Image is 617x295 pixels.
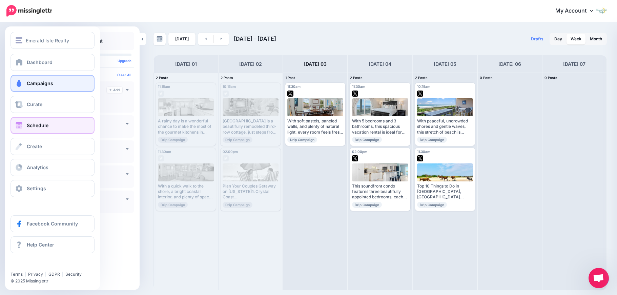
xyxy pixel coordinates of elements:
a: Week [567,34,585,44]
a: Terms [11,272,23,277]
a: Create [11,138,95,155]
img: twitter-grey-square.png [158,91,164,97]
span: 02:00pm [223,150,238,154]
img: twitter-square.png [352,91,358,97]
li: © 2025 Missinglettr [11,278,99,284]
a: My Account [549,3,607,19]
a: Add [107,87,122,93]
a: Curate [11,96,95,113]
div: Top 10 Things to Do in [GEOGRAPHIC_DATA], [GEOGRAPHIC_DATA] Read more 👉 [URL] #CrystalCoast #Hist... [417,183,473,200]
span: 2 Posts [156,76,168,80]
div: With 5 bedrooms and 3 bathrooms, this spacious vacation rental is ideal for families or friends s... [352,118,408,135]
h4: [DATE] 05 [434,60,456,68]
span: 11:30am [287,84,301,88]
span: 2 Posts [415,76,428,80]
span: Drip Campaign [417,137,447,143]
h4: [DATE] 07 [563,60,585,68]
img: menu.png [16,37,22,43]
img: twitter-square.png [417,155,423,161]
span: Help Center [27,242,54,248]
a: Upgrade [118,59,131,63]
span: 2 Posts [350,76,363,80]
span: 11:30am [417,150,430,154]
button: Emerald Isle Realty [11,32,95,49]
a: Clear All [117,73,131,77]
a: Security [65,272,82,277]
div: This soundfront condo features three beautifully appointed bedrooms, each designed to provide the... [352,183,408,200]
h4: [DATE] 03 [304,60,327,68]
span: 10:15am [417,84,430,88]
span: [DATE] - [DATE] [234,35,276,42]
span: | [45,272,46,277]
span: 11:15am [158,84,170,88]
a: [DATE] [168,33,196,45]
img: twitter-grey-square.png [223,91,229,97]
div: With a quick walk to the shore, a bright coastal interior, and plenty of space to spread out, thi... [158,183,214,200]
span: 0 Posts [544,76,557,80]
div: With peaceful, uncrowded shores and gentle waves, this stretch of beach is perfect for long days ... [417,118,473,135]
span: 1 Post [285,76,295,80]
span: Analytics [27,164,48,170]
span: | [62,272,63,277]
h4: [DATE] 06 [498,60,521,68]
span: Facebook Community [27,221,78,227]
span: Emerald Isle Realty [26,37,69,44]
h4: [DATE] 02 [239,60,262,68]
img: twitter-grey-square.png [158,155,164,161]
span: 2 Posts [221,76,233,80]
img: twitter-square.png [287,91,293,97]
a: GDPR [48,272,60,277]
span: Drafts [531,37,543,41]
a: Settings [11,180,95,197]
span: Schedule [27,122,48,128]
a: Day [550,34,566,44]
div: Plan Your Couples Getaway on [US_STATE]’s Crystal Coast Read more 👉 [URL] #BeautifulBeaches #Perf... [223,183,279,200]
span: Drip Campaign [417,202,447,208]
a: Analytics [11,159,95,176]
a: Drafts [527,33,548,45]
a: Schedule [11,117,95,134]
img: twitter-grey-square.png [223,155,229,161]
span: 02:00pm [352,150,367,154]
span: Drip Campaign [352,137,382,143]
span: Drip Campaign [223,137,252,143]
span: Settings [27,185,46,191]
img: twitter-square.png [352,155,358,161]
div: A rainy day is a wonderful chance to make the most of the gourmet kitchens in many of Emerald Isl... [158,118,214,135]
span: Campaigns [27,80,53,86]
img: Missinglettr [6,5,52,17]
img: calendar-grey-darker.png [157,36,163,42]
span: 0 Posts [480,76,493,80]
span: Drip Campaign [352,202,382,208]
img: twitter-square.png [417,91,423,97]
span: 10:15am [223,84,236,88]
span: 11:30am [352,84,365,88]
span: Drip Campaign [158,137,188,143]
a: Campaigns [11,75,95,92]
a: Dashboard [11,54,95,71]
div: With soft pastels, paneled walls, and plenty of natural light, every room feels fresh, calming, a... [287,118,343,135]
iframe: Twitter Follow Button [11,262,62,269]
h4: [DATE] 04 [369,60,391,68]
span: Drip Campaign [223,202,252,208]
div: [GEOGRAPHIC_DATA] is a beautifully remodeled third-row cottage, just steps from the beach, with e... [223,118,279,135]
span: Create [27,143,42,149]
span: Dashboard [27,59,53,65]
a: Privacy [28,272,43,277]
h4: [DATE] 01 [175,60,197,68]
span: 11:30am [158,150,171,154]
a: Facebook Community [11,215,95,232]
span: | [25,272,26,277]
span: Drip Campaign [287,137,317,143]
span: Curate [27,101,42,107]
span: Drip Campaign [158,202,188,208]
a: Open chat [589,268,609,288]
a: Month [586,34,606,44]
a: Help Center [11,236,95,253]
